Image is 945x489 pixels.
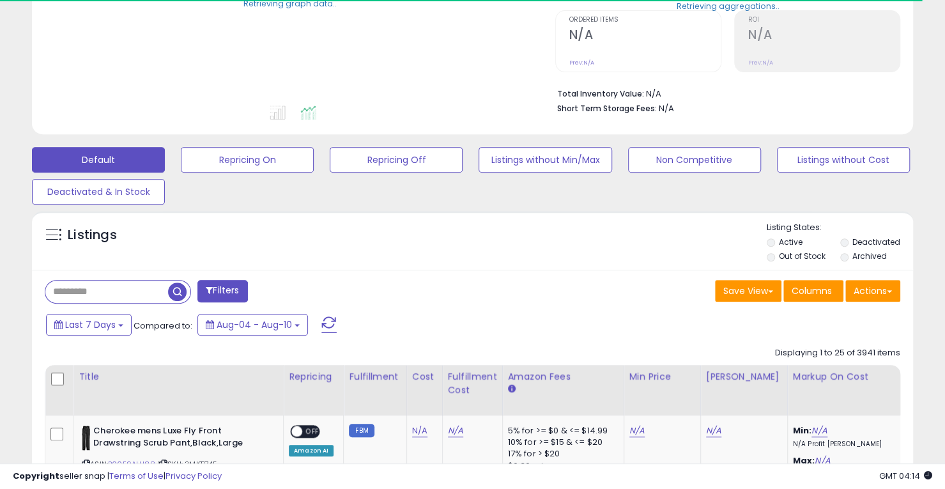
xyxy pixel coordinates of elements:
[134,320,192,332] span: Compared to:
[181,147,314,173] button: Repricing On
[628,147,761,173] button: Non Competitive
[879,470,932,482] span: 2025-08-18 04:14 GMT
[412,370,437,384] div: Cost
[197,314,308,336] button: Aug-04 - Aug-10
[715,280,781,302] button: Save View
[706,424,721,437] a: N/A
[448,424,463,437] a: N/A
[13,470,222,483] div: seller snap | |
[787,365,909,415] th: The percentage added to the cost of goods (COGS) that forms the calculator for Min & Max prices.
[508,384,516,395] small: Amazon Fees.
[349,370,401,384] div: Fulfillment
[852,251,887,261] label: Archived
[349,424,374,437] small: FBM
[508,425,614,437] div: 5% for >= $0 & <= $14.99
[479,147,611,173] button: Listings without Min/Max
[767,222,913,234] p: Listing States:
[845,280,900,302] button: Actions
[508,448,614,460] div: 17% for > $20
[792,284,832,297] span: Columns
[775,347,900,359] div: Displaying 1 to 25 of 3941 items
[289,445,334,456] div: Amazon AI
[109,470,164,482] a: Terms of Use
[93,425,249,452] b: Cherokee mens Luxe Fly Front Drawstring Scrub Pant,Black,Large
[779,251,826,261] label: Out of Stock
[289,370,338,384] div: Repricing
[32,179,165,205] button: Deactivated & In Stock
[197,280,247,302] button: Filters
[779,237,803,247] label: Active
[793,424,812,437] b: Min:
[68,226,117,244] h5: Listings
[32,147,165,173] button: Default
[448,370,497,397] div: Fulfillment Cost
[46,314,132,336] button: Last 7 Days
[783,280,843,302] button: Columns
[13,470,59,482] strong: Copyright
[852,237,900,247] label: Deactivated
[629,424,645,437] a: N/A
[217,318,292,331] span: Aug-04 - Aug-10
[412,424,427,437] a: N/A
[777,147,910,173] button: Listings without Cost
[629,370,695,384] div: Min Price
[508,370,618,384] div: Amazon Fees
[793,370,903,384] div: Markup on Cost
[793,440,899,449] p: N/A Profit [PERSON_NAME]
[302,426,323,437] span: OFF
[82,425,90,451] img: 317RJAbIN9L._SL40_.jpg
[330,147,463,173] button: Repricing Off
[165,470,222,482] a: Privacy Policy
[65,318,116,331] span: Last 7 Days
[811,424,827,437] a: N/A
[79,370,278,384] div: Title
[706,370,782,384] div: [PERSON_NAME]
[508,437,614,448] div: 10% for >= $15 & <= $20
